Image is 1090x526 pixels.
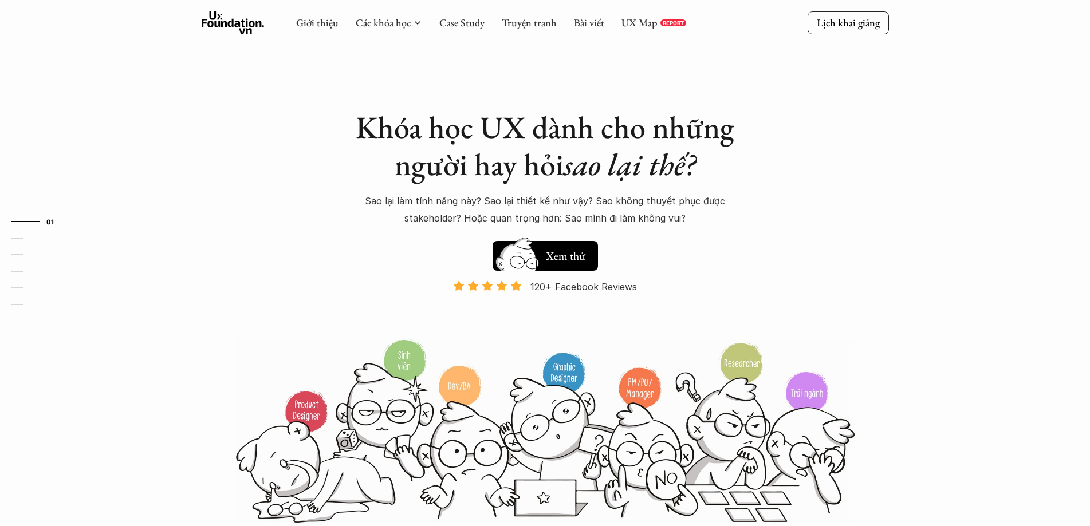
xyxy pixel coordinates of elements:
p: Lịch khai giảng [817,16,880,29]
a: 01 [11,215,66,228]
h1: Khóa học UX dành cho những người hay hỏi [345,109,746,183]
a: Truyện tranh [502,16,557,29]
a: 120+ Facebook Reviews [443,280,647,338]
a: Giới thiệu [296,16,339,29]
a: Các khóa học [356,16,411,29]
p: 120+ Facebook Reviews [530,278,637,295]
a: Xem thử [493,235,598,271]
a: Case Study [439,16,485,29]
strong: 01 [46,217,54,226]
p: REPORT [663,19,684,26]
a: UX Map [621,16,658,29]
p: Sao lại làm tính năng này? Sao lại thiết kế như vậy? Sao không thuyết phục được stakeholder? Hoặc... [345,192,746,227]
a: Lịch khai giảng [808,11,889,34]
a: Bài viết [574,16,604,29]
em: sao lại thế? [564,144,695,184]
h5: Xem thử [544,248,587,264]
a: REPORT [660,19,686,26]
